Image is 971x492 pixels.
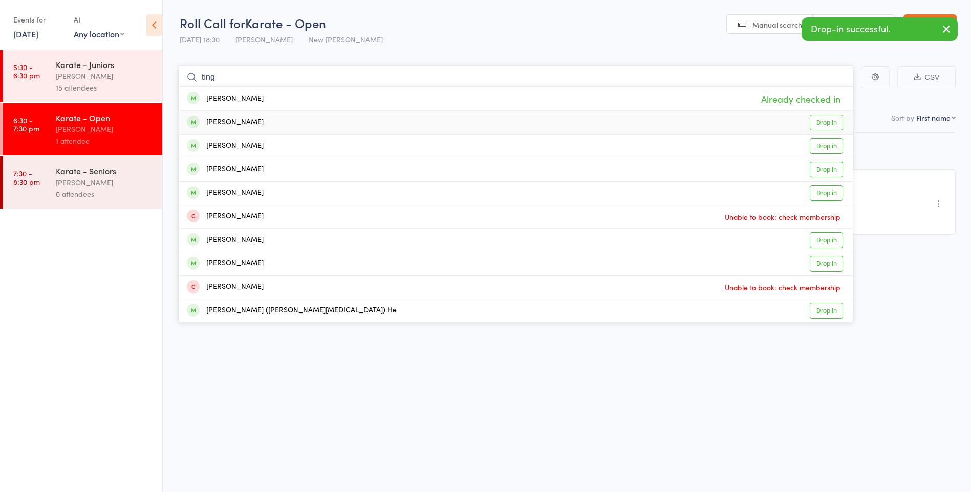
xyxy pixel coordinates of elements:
div: [PERSON_NAME] [187,93,264,105]
label: Sort by [891,113,914,123]
span: New [PERSON_NAME] [309,34,383,44]
a: Drop in [810,303,843,319]
a: 6:30 -7:30 pmKarate - Open[PERSON_NAME]1 attendee [3,103,162,155]
div: [PERSON_NAME] ([PERSON_NAME][MEDICAL_DATA]) He [187,305,397,317]
div: Karate - Juniors [56,59,154,70]
div: [PERSON_NAME] [187,234,264,246]
div: [PERSON_NAME] [56,70,154,82]
a: Exit roll call [903,14,957,35]
div: Any location [74,28,124,39]
a: [DATE] [13,28,38,39]
div: [PERSON_NAME] [187,187,264,199]
div: Events for [13,11,63,28]
span: Already checked in [759,90,843,108]
div: [PERSON_NAME] [187,164,264,175]
span: Roll Call for [180,14,245,31]
div: [PERSON_NAME] [187,281,264,293]
div: [PERSON_NAME] [187,140,264,152]
a: Drop in [810,138,843,154]
a: 7:30 -8:30 pmKarate - Seniors[PERSON_NAME]0 attendees [3,156,162,209]
a: 5:30 -6:30 pmKarate - Juniors[PERSON_NAME]15 attendees [3,50,162,102]
span: Karate - Open [245,14,326,31]
div: At [74,11,124,28]
div: [PERSON_NAME] [56,123,154,135]
div: Karate - Open [56,112,154,123]
time: 5:30 - 6:30 pm [13,63,40,79]
a: Drop in [810,162,843,177]
span: Unable to book: check membership [722,209,843,225]
div: 15 attendees [56,82,154,94]
a: Drop in [810,185,843,201]
a: Drop in [810,115,843,130]
div: [PERSON_NAME] [187,258,264,270]
div: 1 attendee [56,135,154,147]
span: Manual search [752,19,802,30]
a: Drop in [810,256,843,272]
div: Drop-in successful. [802,17,958,41]
div: [PERSON_NAME] [187,117,264,128]
button: CSV [897,66,956,88]
div: 0 attendees [56,188,154,200]
div: Karate - Seniors [56,165,154,176]
div: [PERSON_NAME] [187,211,264,222]
time: 6:30 - 7:30 pm [13,116,39,132]
div: [PERSON_NAME] [56,176,154,188]
span: Unable to book: check membership [722,280,843,295]
input: Search by name [178,65,853,89]
span: [PERSON_NAME] [235,34,293,44]
a: Drop in [810,232,843,248]
time: 7:30 - 8:30 pm [13,169,40,186]
div: First name [916,113,951,123]
span: [DATE] 18:30 [180,34,220,44]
